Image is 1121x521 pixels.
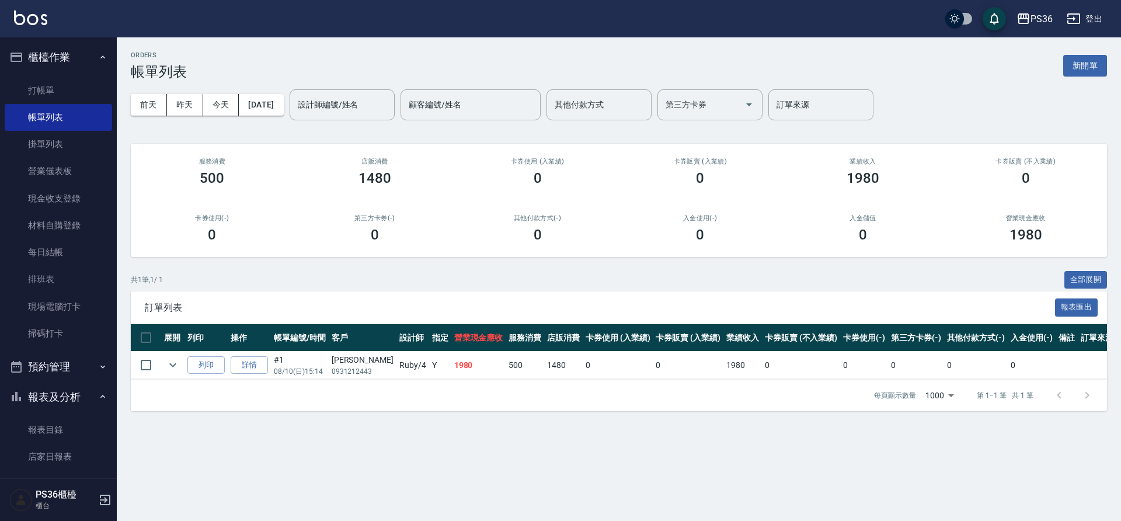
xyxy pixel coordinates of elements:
h3: 0 [696,170,704,186]
p: 第 1–1 筆 共 1 筆 [977,390,1033,401]
h3: 0 [859,227,867,243]
img: Logo [14,11,47,25]
button: 今天 [203,94,239,116]
a: 新開單 [1063,60,1107,71]
div: PS36 [1031,12,1053,26]
button: Open [740,95,758,114]
h2: 卡券販賣 (入業績) [633,158,768,165]
a: 打帳單 [5,77,112,104]
button: 列印 [187,356,225,374]
th: 店販消費 [544,324,583,352]
h2: 卡券使用(-) [145,214,280,222]
p: 08/10 (日) 15:14 [274,366,326,377]
h3: 1980 [847,170,879,186]
h3: 0 [534,227,542,243]
h2: 卡券使用 (入業績) [470,158,605,165]
td: 1980 [451,352,506,379]
td: 0 [888,352,944,379]
a: 掃碼打卡 [5,320,112,347]
h3: 0 [1022,170,1030,186]
h3: 0 [371,227,379,243]
button: 昨天 [167,94,203,116]
th: 業績收入 [723,324,762,352]
a: 報表匯出 [1055,301,1098,312]
button: [DATE] [239,94,283,116]
a: 報表目錄 [5,416,112,443]
td: 1480 [544,352,583,379]
h2: 入金使用(-) [633,214,768,222]
td: 0 [583,352,653,379]
button: 前天 [131,94,167,116]
th: 指定 [429,324,451,352]
a: 互助日報表 [5,471,112,498]
td: 0 [944,352,1008,379]
td: 1980 [723,352,762,379]
h3: 500 [200,170,224,186]
img: Person [9,488,33,512]
a: 店家日報表 [5,443,112,470]
th: 卡券使用(-) [840,324,888,352]
h2: 其他付款方式(-) [470,214,605,222]
div: [PERSON_NAME] [332,354,394,366]
h3: 1980 [1009,227,1042,243]
div: 1000 [921,380,958,411]
th: 客戶 [329,324,396,352]
th: 服務消費 [506,324,544,352]
h2: 業績收入 [796,158,931,165]
th: 卡券販賣 (入業績) [653,324,723,352]
a: 現金收支登錄 [5,185,112,212]
h2: 入金儲值 [796,214,931,222]
button: 登出 [1062,8,1107,30]
h3: 服務消費 [145,158,280,165]
h3: 0 [208,227,216,243]
a: 詳情 [231,356,268,374]
th: 帳單編號/時間 [271,324,329,352]
button: 新開單 [1063,55,1107,77]
button: 預約管理 [5,352,112,382]
h3: 0 [534,170,542,186]
h2: 卡券販賣 (不入業績) [958,158,1093,165]
th: 列印 [184,324,228,352]
td: 0 [762,352,840,379]
td: 500 [506,352,544,379]
td: Y [429,352,451,379]
p: 共 1 筆, 1 / 1 [131,275,163,285]
a: 材料自購登錄 [5,212,112,239]
th: 第三方卡券(-) [888,324,944,352]
th: 展開 [161,324,184,352]
th: 操作 [228,324,271,352]
th: 卡券販賣 (不入業績) [762,324,840,352]
h3: 1480 [358,170,391,186]
span: 訂單列表 [145,302,1055,314]
h2: ORDERS [131,51,187,59]
td: 0 [840,352,888,379]
a: 掛單列表 [5,131,112,158]
th: 訂單來源 [1078,324,1116,352]
p: 每頁顯示數量 [874,390,916,401]
button: 報表及分析 [5,382,112,412]
th: 入金使用(-) [1008,324,1056,352]
a: 帳單列表 [5,104,112,131]
p: 0931212443 [332,366,394,377]
th: 其他付款方式(-) [944,324,1008,352]
h2: 第三方卡券(-) [308,214,443,222]
h3: 帳單列表 [131,64,187,80]
button: 報表匯出 [1055,298,1098,317]
h2: 店販消費 [308,158,443,165]
button: PS36 [1012,7,1057,31]
th: 營業現金應收 [451,324,506,352]
td: Ruby /4 [396,352,429,379]
button: 全部展開 [1064,271,1108,289]
th: 卡券使用 (入業績) [583,324,653,352]
a: 每日結帳 [5,239,112,266]
a: 現場電腦打卡 [5,293,112,320]
td: 0 [1008,352,1056,379]
th: 設計師 [396,324,429,352]
td: 0 [653,352,723,379]
button: save [983,7,1006,30]
th: 備註 [1056,324,1078,352]
button: 櫃檯作業 [5,42,112,72]
a: 排班表 [5,266,112,293]
h2: 營業現金應收 [958,214,1093,222]
a: 營業儀表板 [5,158,112,185]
